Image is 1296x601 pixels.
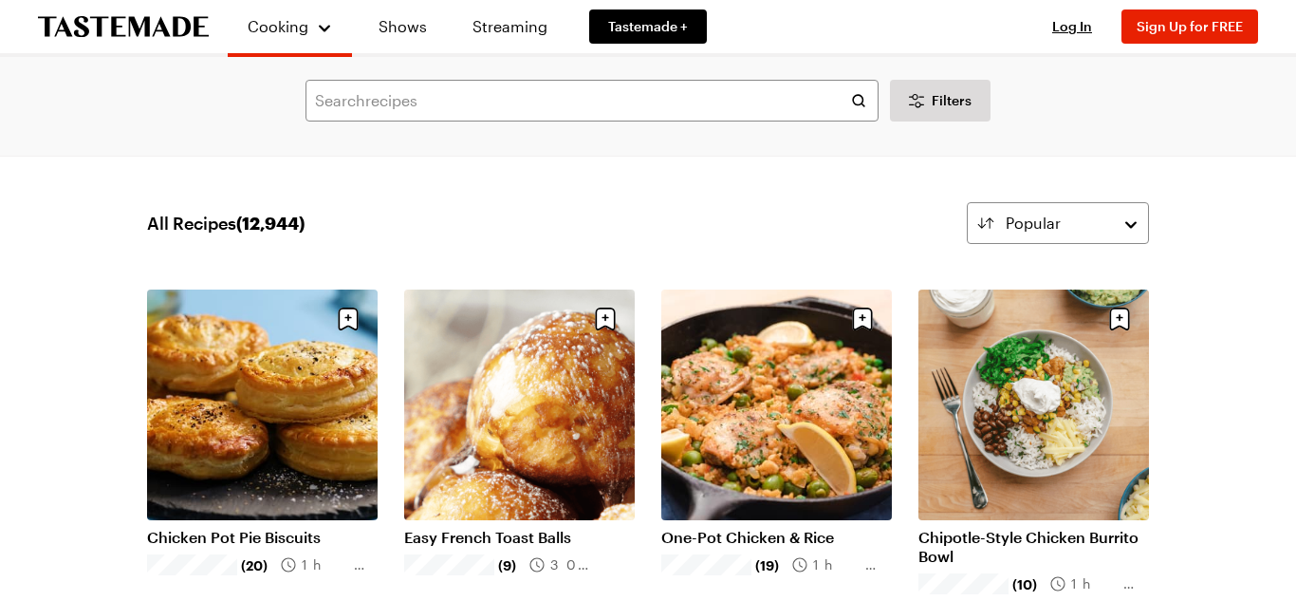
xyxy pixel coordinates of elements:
[38,16,209,38] a: To Tastemade Home Page
[330,301,366,337] button: Save recipe
[844,301,880,337] button: Save recipe
[967,202,1149,244] button: Popular
[248,17,308,35] span: Cooking
[890,80,991,122] button: Desktop filters
[661,528,892,547] a: One-Pot Chicken & Rice
[932,91,972,110] span: Filters
[1052,18,1092,34] span: Log In
[1121,9,1258,44] button: Sign Up for FREE
[236,213,305,234] span: ( 12,944 )
[608,17,688,36] span: Tastemade +
[1034,17,1110,36] button: Log In
[147,528,378,547] a: Chicken Pot Pie Biscuits
[589,9,707,44] a: Tastemade +
[404,528,635,547] a: Easy French Toast Balls
[247,8,333,46] button: Cooking
[1137,18,1243,34] span: Sign Up for FREE
[1006,212,1061,235] span: Popular
[587,301,623,337] button: Save recipe
[1102,301,1138,337] button: Save recipe
[147,210,305,236] span: All Recipes
[918,528,1149,566] a: Chipotle-Style Chicken Burrito Bowl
